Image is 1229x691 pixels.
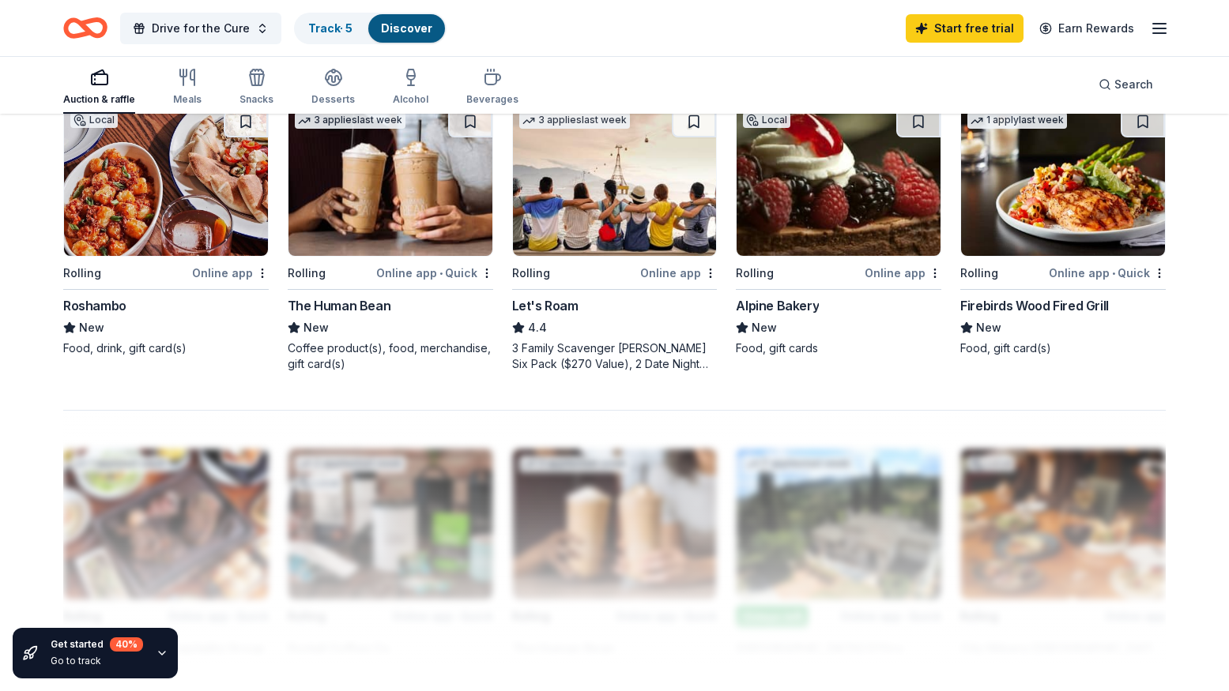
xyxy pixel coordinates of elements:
[311,93,355,106] div: Desserts
[381,21,432,35] a: Discover
[393,93,428,106] div: Alcohol
[512,105,718,372] a: Image for Let's Roam3 applieslast weekRollingOnline appLet's Roam4.43 Family Scavenger [PERSON_NA...
[308,21,352,35] a: Track· 5
[376,263,493,283] div: Online app Quick
[1114,75,1153,94] span: Search
[79,318,104,337] span: New
[173,93,202,106] div: Meals
[173,62,202,114] button: Meals
[294,13,447,44] button: Track· 5Discover
[736,105,941,356] a: Image for Alpine BakeryLocalRollingOnline appAlpine BakeryNewFood, gift cards
[513,106,717,256] img: Image for Let's Roam
[303,318,329,337] span: New
[63,340,269,356] div: Food, drink, gift card(s)
[51,655,143,667] div: Go to track
[737,106,941,256] img: Image for Alpine Bakery
[110,637,143,652] div: 40 %
[960,340,1166,356] div: Food, gift card(s)
[528,318,547,337] span: 4.4
[288,264,326,283] div: Rolling
[960,264,998,283] div: Rolling
[466,93,518,106] div: Beverages
[295,112,405,129] div: 3 applies last week
[63,264,101,283] div: Rolling
[865,263,941,283] div: Online app
[311,62,355,114] button: Desserts
[63,105,269,356] a: Image for RoshamboLocalRollingOnline appRoshamboNewFood, drink, gift card(s)
[393,62,428,114] button: Alcohol
[64,106,268,256] img: Image for Roshambo
[63,9,107,47] a: Home
[960,105,1166,356] a: Image for Firebirds Wood Fired Grill1 applylast weekRollingOnline app•QuickFirebirds Wood Fired G...
[152,19,250,38] span: Drive for the Cure
[736,264,774,283] div: Rolling
[752,318,777,337] span: New
[288,340,493,372] div: Coffee product(s), food, merchandise, gift card(s)
[63,62,135,114] button: Auction & raffle
[736,340,941,356] div: Food, gift cards
[961,106,1165,256] img: Image for Firebirds Wood Fired Grill
[1049,263,1166,283] div: Online app Quick
[960,296,1109,315] div: Firebirds Wood Fired Grill
[512,296,579,315] div: Let's Roam
[51,637,143,652] div: Get started
[466,62,518,114] button: Beverages
[120,13,281,44] button: Drive for the Cure
[192,263,269,283] div: Online app
[70,112,118,128] div: Local
[239,62,273,114] button: Snacks
[736,296,819,315] div: Alpine Bakery
[1030,14,1144,43] a: Earn Rewards
[967,112,1067,129] div: 1 apply last week
[239,93,273,106] div: Snacks
[1086,69,1166,100] button: Search
[906,14,1024,43] a: Start free trial
[512,264,550,283] div: Rolling
[743,112,790,128] div: Local
[640,263,717,283] div: Online app
[519,112,630,129] div: 3 applies last week
[288,105,493,372] a: Image for The Human Bean3 applieslast weekRollingOnline app•QuickThe Human BeanNewCoffee product(...
[1112,267,1115,280] span: •
[63,296,126,315] div: Roshambo
[63,93,135,106] div: Auction & raffle
[976,318,1001,337] span: New
[512,340,718,372] div: 3 Family Scavenger [PERSON_NAME] Six Pack ($270 Value), 2 Date Night Scavenger [PERSON_NAME] Two ...
[439,267,443,280] span: •
[288,296,390,315] div: The Human Bean
[288,106,492,256] img: Image for The Human Bean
